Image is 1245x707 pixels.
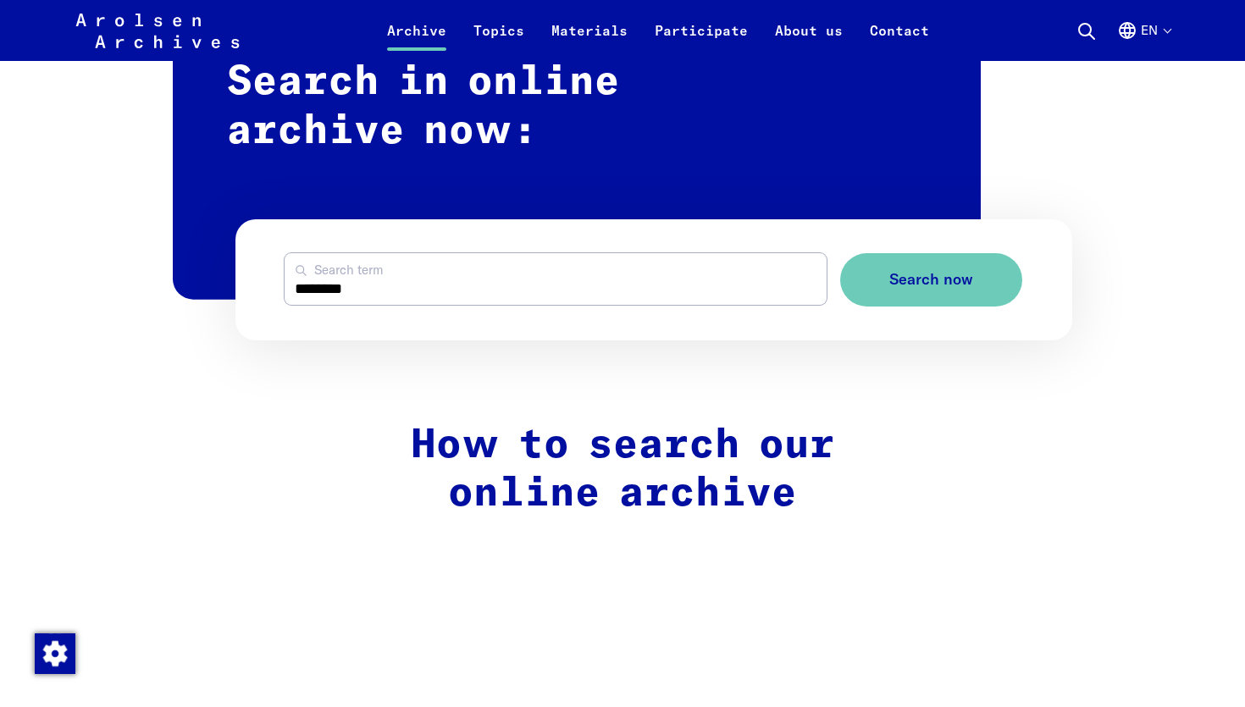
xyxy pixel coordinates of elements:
[460,20,538,61] a: Topics
[856,20,943,61] a: Contact
[840,253,1022,307] button: Search now
[1117,20,1170,61] button: English, language selection
[538,20,641,61] a: Materials
[761,20,856,61] a: About us
[889,271,973,289] span: Search now
[35,633,75,674] img: Change consent
[373,20,460,61] a: Archive
[373,10,943,51] nav: Primary
[173,25,981,300] h2: Search in online archive now:
[264,422,981,519] h2: How to search our online archive
[641,20,761,61] a: Participate
[34,632,75,673] div: Change consent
